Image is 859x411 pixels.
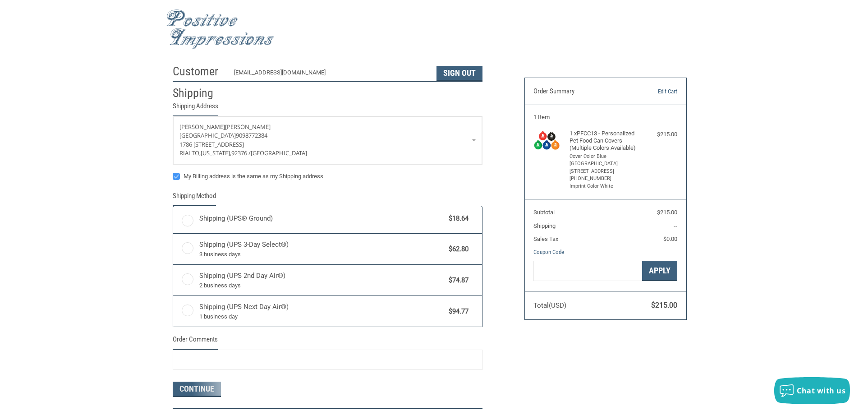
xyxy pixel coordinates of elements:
span: 92376 / [231,149,251,157]
span: [GEOGRAPHIC_DATA] [251,149,307,157]
img: Positive Impressions [166,9,274,50]
span: Total (USD) [533,301,566,309]
button: Apply [642,261,677,281]
input: Gift Certificate or Coupon Code [533,261,642,281]
span: 1 business day [199,312,445,321]
span: [PERSON_NAME] [179,123,225,131]
h4: 1 x PFCC13 - Personalized Pet Food Can Covers (Multiple Colors Available) [570,130,639,152]
span: 2 business days [199,281,445,290]
a: Enter or select a different address [173,116,482,164]
span: 1786 [STREET_ADDRESS] [179,140,244,148]
span: $74.87 [445,275,469,286]
li: Cover Color Blue [570,153,639,161]
span: $94.77 [445,306,469,317]
div: $215.00 [641,130,677,139]
span: 9098772384 [236,131,267,139]
legend: Shipping Method [173,191,216,206]
span: $215.00 [651,301,677,309]
span: [US_STATE], [201,149,231,157]
span: Shipping [533,222,556,229]
span: Chat with us [797,386,845,396]
h3: Order Summary [533,87,631,96]
span: RIALTO, [179,149,201,157]
span: Shipping (UPS 2nd Day Air®) [199,271,445,290]
span: [PERSON_NAME] [225,123,271,131]
a: Edit Cart [631,87,677,96]
div: [EMAIL_ADDRESS][DOMAIN_NAME] [234,68,427,81]
span: -- [674,222,677,229]
span: Subtotal [533,209,555,216]
legend: Order Comments [173,334,218,349]
span: Shipping (UPS Next Day Air®) [199,302,445,321]
span: $0.00 [663,236,677,242]
h2: Shipping [173,86,225,101]
span: $62.80 [445,244,469,254]
button: Sign Out [436,66,482,81]
span: Shipping (UPS® Ground) [199,213,445,224]
span: Sales Tax [533,236,558,242]
legend: Shipping Address [173,101,218,116]
button: Continue [173,382,221,397]
a: Coupon Code [533,249,564,255]
li: [GEOGRAPHIC_DATA] [STREET_ADDRESS] [PHONE_NUMBER] [570,160,639,183]
h2: Customer [173,64,225,79]
span: 3 business days [199,250,445,259]
span: $215.00 [657,209,677,216]
label: My Billing address is the same as my Shipping address [173,173,482,180]
span: [GEOGRAPHIC_DATA] [179,131,236,139]
li: Imprint Color White [570,183,639,190]
button: Chat with us [774,377,850,404]
span: $18.64 [445,213,469,224]
h3: 1 Item [533,114,677,121]
span: Shipping (UPS 3-Day Select®) [199,240,445,259]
